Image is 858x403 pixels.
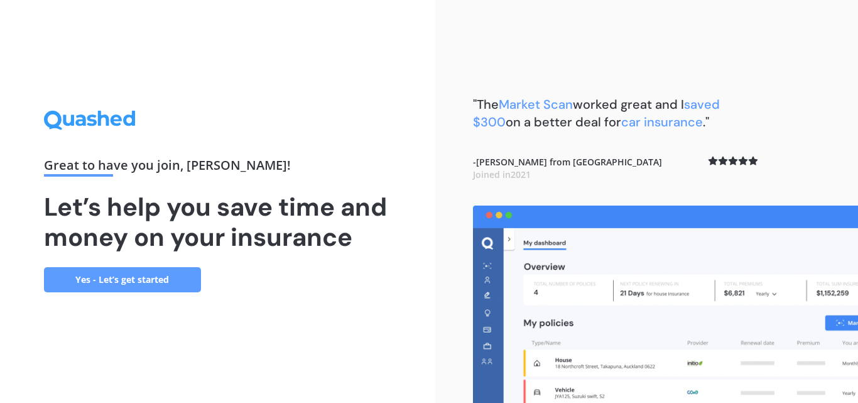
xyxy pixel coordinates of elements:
span: saved $300 [473,96,720,130]
h1: Let’s help you save time and money on your insurance [44,192,392,252]
span: car insurance [621,114,703,130]
span: Market Scan [499,96,573,113]
div: Great to have you join , [PERSON_NAME] ! [44,159,392,177]
b: "The worked great and I on a better deal for ." [473,96,720,130]
b: - [PERSON_NAME] from [GEOGRAPHIC_DATA] [473,156,662,180]
span: Joined in 2021 [473,168,531,180]
img: dashboard.webp [473,206,858,403]
a: Yes - Let’s get started [44,267,201,292]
